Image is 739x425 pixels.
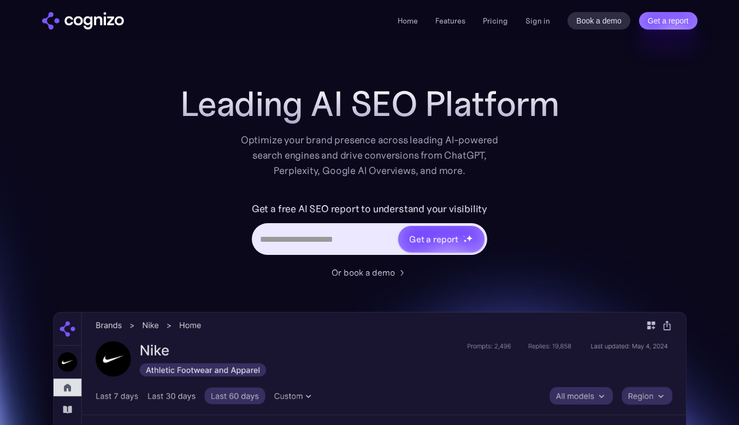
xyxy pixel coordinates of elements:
a: Sign in [525,14,550,27]
div: Or book a demo [332,266,395,279]
a: Get a reportstarstarstar [397,225,486,253]
img: star [463,235,465,237]
form: Hero URL Input Form [252,200,487,260]
a: Home [398,16,418,26]
label: Get a free AI SEO report to understand your visibility [252,200,487,218]
img: cognizo logo [42,12,124,30]
div: Optimize your brand presence across leading AI-powered search engines and drive conversions from ... [235,132,504,178]
a: Pricing [483,16,508,26]
a: Or book a demo [332,266,408,279]
a: Book a demo [567,12,630,30]
a: home [42,12,124,30]
img: star [463,239,467,243]
a: Get a report [639,12,697,30]
a: Features [435,16,465,26]
div: Get a report [409,232,458,246]
h1: Leading AI SEO Platform [180,84,559,124]
img: star [466,235,473,242]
